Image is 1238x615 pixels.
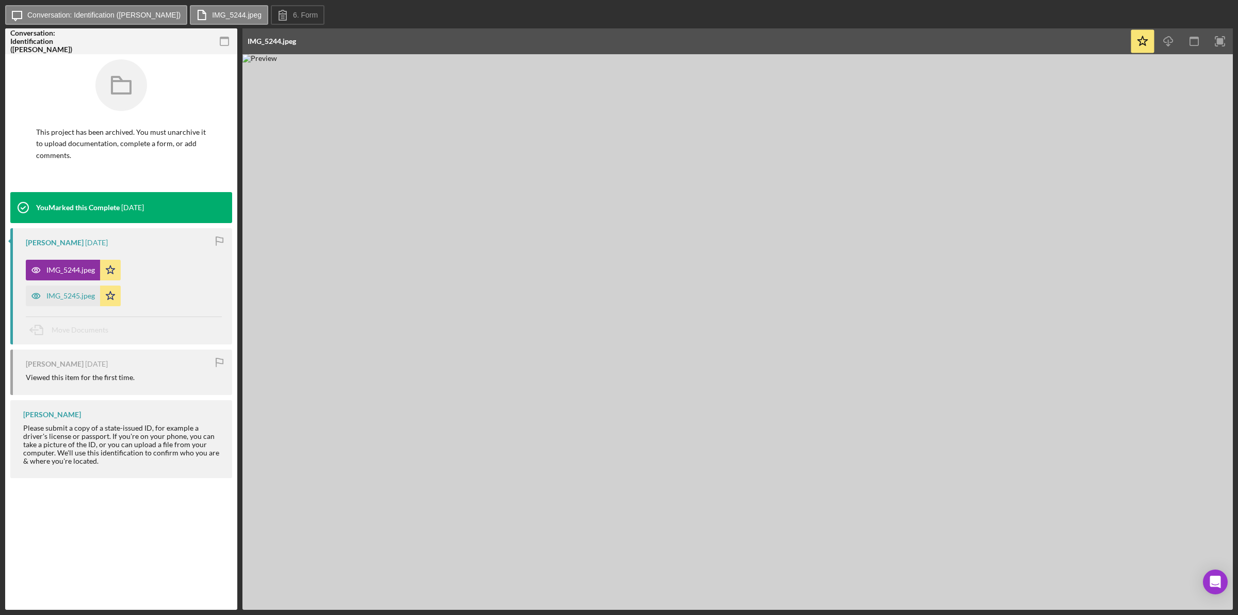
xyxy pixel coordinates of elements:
p: This project has been archived. You must unarchive it to upload documentation, complete a form, o... [36,127,206,161]
div: Conversation: Identification ([PERSON_NAME]) [10,29,83,54]
button: IMG_5245.jpeg [26,286,121,306]
time: 2025-08-14 23:12 [85,239,108,247]
div: IMG_5244.jpeg [46,266,95,274]
div: IMG_5245.jpeg [46,292,95,300]
label: IMG_5244.jpeg [212,11,262,19]
time: 2025-08-14 23:09 [85,360,108,368]
div: [PERSON_NAME] [23,411,81,419]
div: You Marked this Complete [36,203,120,212]
button: IMG_5244.jpeg [190,5,268,25]
time: 2025-08-15 18:31 [121,203,144,212]
label: Conversation: Identification ([PERSON_NAME]) [27,11,181,19]
div: [PERSON_NAME] [26,239,84,247]
div: IMG_5244.jpeg [248,37,296,45]
img: Preview [242,54,1233,610]
button: Move Documents [26,317,119,343]
div: Viewed this item for the first time. [26,373,135,382]
label: 6. Form [293,11,318,19]
button: 6. Form [271,5,324,25]
div: Open Intercom Messenger [1203,570,1228,594]
button: IMG_5244.jpeg [26,260,121,280]
div: [PERSON_NAME] [26,360,84,368]
span: Move Documents [52,325,108,334]
button: Conversation: Identification ([PERSON_NAME]) [5,5,187,25]
div: Please submit a copy of a state-issued ID, for example a driver's license or passport. If you're ... [23,424,222,465]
